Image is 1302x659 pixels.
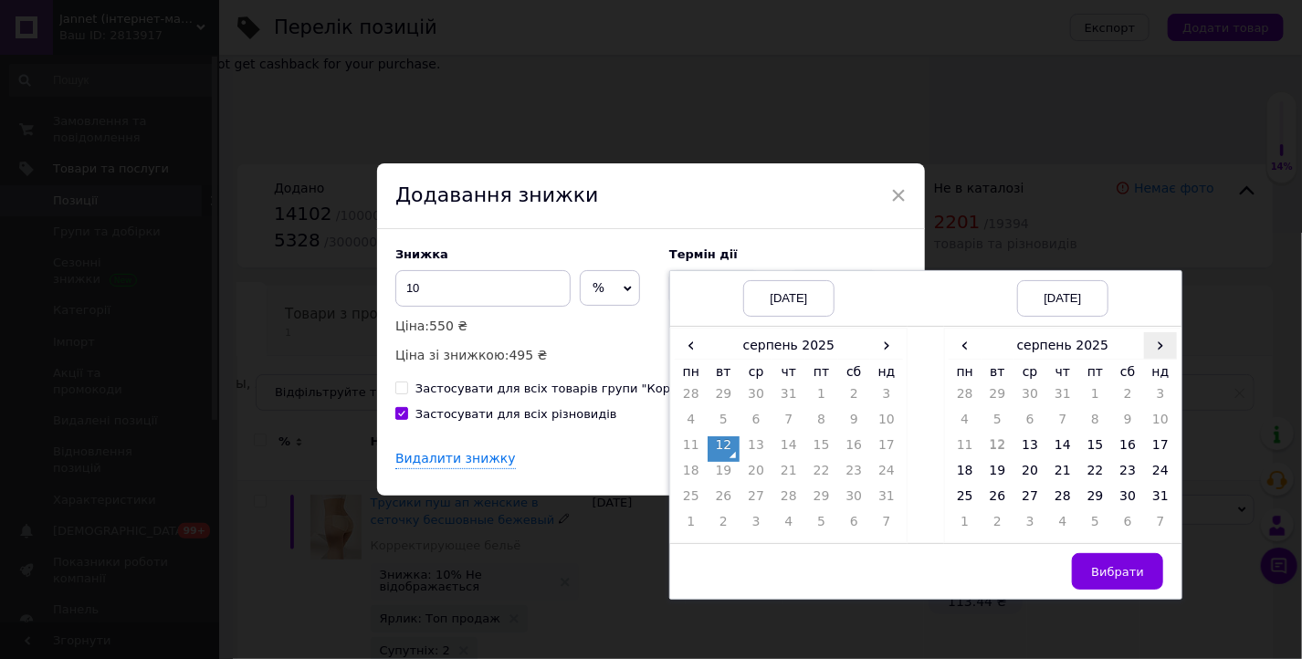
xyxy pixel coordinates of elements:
[1144,436,1177,462] td: 17
[772,462,805,487] td: 21
[675,385,708,411] td: 28
[395,247,448,261] span: Знижка
[772,360,805,386] th: чт
[982,332,1145,360] th: серпень 2025
[740,487,772,513] td: 27
[675,411,708,436] td: 4
[1013,360,1046,386] th: ср
[772,436,805,462] td: 14
[1144,385,1177,411] td: 3
[1013,513,1046,539] td: 3
[1091,565,1144,579] span: Вибрати
[838,385,871,411] td: 2
[772,411,805,436] td: 7
[1112,360,1145,386] th: сб
[1079,436,1112,462] td: 15
[949,360,982,386] th: пн
[1112,462,1145,487] td: 23
[870,513,903,539] td: 7
[1046,385,1079,411] td: 31
[708,513,740,539] td: 2
[982,436,1014,462] td: 12
[1144,360,1177,386] th: нд
[415,406,617,423] div: Застосувати для всіх різновидів
[1144,462,1177,487] td: 24
[1112,487,1145,513] td: 30
[1046,411,1079,436] td: 7
[949,411,982,436] td: 4
[982,411,1014,436] td: 5
[1046,436,1079,462] td: 14
[1112,385,1145,411] td: 2
[982,385,1014,411] td: 29
[740,436,772,462] td: 13
[708,360,740,386] th: вт
[1013,436,1046,462] td: 13
[675,462,708,487] td: 18
[1046,513,1079,539] td: 4
[740,513,772,539] td: 3
[1112,411,1145,436] td: 9
[708,436,740,462] td: 12
[949,332,982,359] span: ‹
[1079,360,1112,386] th: пт
[740,385,772,411] td: 30
[870,332,903,359] span: ›
[1079,487,1112,513] td: 29
[805,385,838,411] td: 1
[675,487,708,513] td: 25
[1112,436,1145,462] td: 16
[805,513,838,539] td: 5
[949,436,982,462] td: 11
[395,183,599,206] span: Додавання знижки
[509,348,548,362] span: 495 ₴
[772,385,805,411] td: 31
[675,513,708,539] td: 1
[1046,462,1079,487] td: 21
[429,319,467,333] span: 550 ₴
[1013,487,1046,513] td: 27
[838,411,871,436] td: 9
[708,462,740,487] td: 19
[949,385,982,411] td: 28
[870,411,903,436] td: 10
[675,360,708,386] th: пн
[838,360,871,386] th: сб
[982,513,1014,539] td: 2
[740,411,772,436] td: 6
[1079,385,1112,411] td: 1
[838,462,871,487] td: 23
[740,462,772,487] td: 20
[743,280,835,317] div: [DATE]
[1144,513,1177,539] td: 7
[805,411,838,436] td: 8
[1072,553,1163,590] button: Вибрати
[1079,462,1112,487] td: 22
[708,487,740,513] td: 26
[1017,280,1108,317] div: [DATE]
[740,360,772,386] th: ср
[1013,385,1046,411] td: 30
[1112,513,1145,539] td: 6
[890,180,907,211] span: ×
[982,462,1014,487] td: 19
[949,462,982,487] td: 18
[838,487,871,513] td: 30
[982,360,1014,386] th: вт
[1079,411,1112,436] td: 8
[838,436,871,462] td: 16
[415,381,803,397] div: Застосувати для всіх товарів групи "Корректирующее бельё"
[675,332,708,359] span: ‹
[395,345,651,365] p: Ціна зі знижкою:
[772,513,805,539] td: 4
[708,332,871,360] th: серпень 2025
[708,385,740,411] td: 29
[838,513,871,539] td: 6
[1046,360,1079,386] th: чт
[805,436,838,462] td: 15
[1144,487,1177,513] td: 31
[805,462,838,487] td: 22
[949,513,982,539] td: 1
[870,462,903,487] td: 24
[708,411,740,436] td: 5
